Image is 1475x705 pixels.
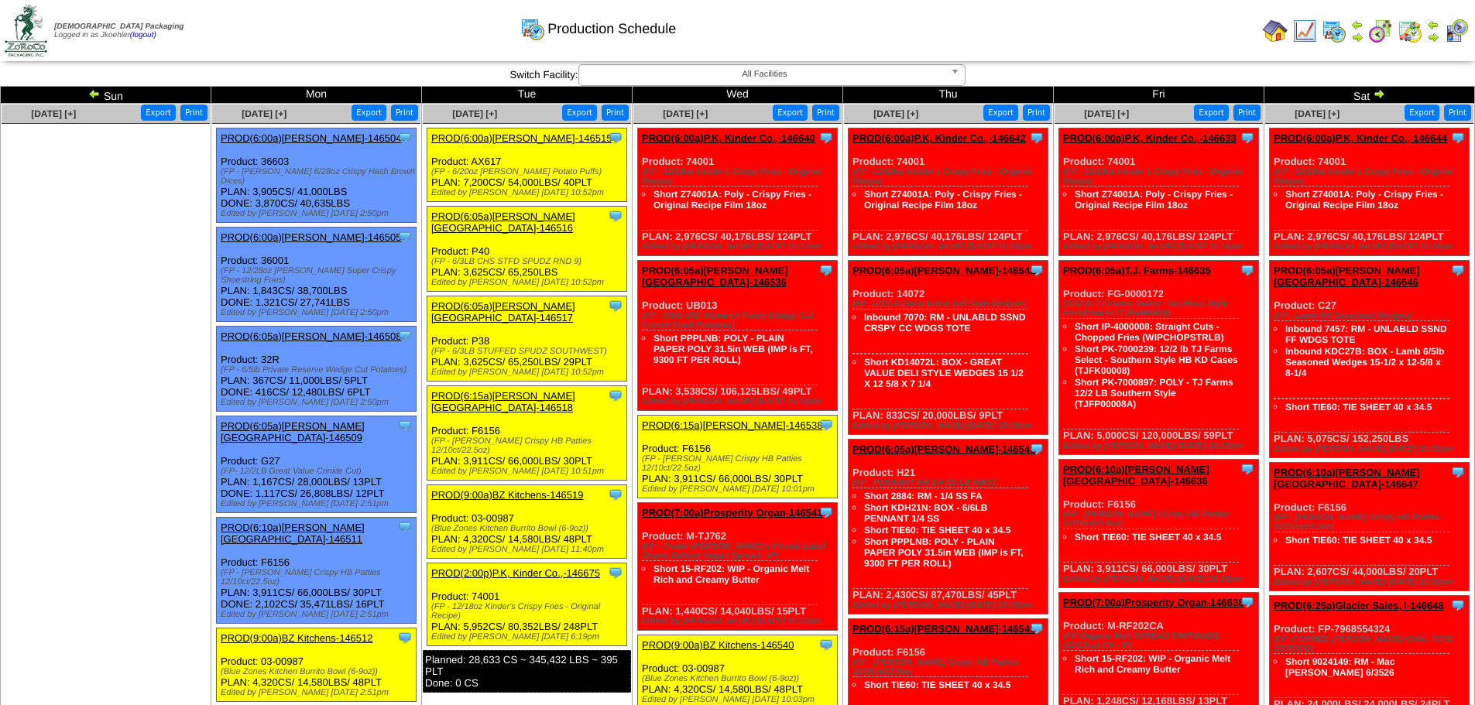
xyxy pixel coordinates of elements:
[431,278,626,287] div: Edited by [PERSON_NAME] [DATE] 10:52pm
[217,128,417,223] div: Product: 36603 PLAN: 3,905CS / 41,000LBS DONE: 3,870CS / 40,635LBS
[852,132,1026,144] a: PROD(6:00a)P.K, Kinder Co.,-146642
[642,454,837,473] div: (FP - [PERSON_NAME] Crispy HB Patties 12/10ct/22.5oz)
[638,416,838,498] div: Product: F6156 PLAN: 3,911CS / 66,000LBS / 30PLT
[653,333,813,365] a: Short PPPLNB: POLY - PLAIN PAPER POLY 31.5in WEB (IMP is FT, 9300 FT PER ROLL)
[31,108,76,119] span: [DATE] [+]
[1351,31,1364,43] img: arrowright.gif
[1274,265,1420,288] a: PROD(6:05a)[PERSON_NAME][GEOGRAPHIC_DATA]-146646
[849,261,1048,435] div: Product: 14072 PLAN: 833CS / 20,000LBS / 9PLT
[642,242,837,252] div: Edited by [PERSON_NAME] [DATE] 10:22pm
[423,650,631,693] div: Planned: 28,633 CS ~ 345,432 LBS ~ 395 PLT Done: 0 CS
[1274,132,1447,144] a: PROD(6:00a)P.K, Kinder Co.,-146644
[221,231,401,243] a: PROD(6:00a)[PERSON_NAME]-146505
[1075,377,1233,409] a: Short PK-7000897: POLY - TJ Farms 12/2 LB Southern Style (TJFP00008A)
[1285,535,1432,546] a: Short TIE60: TIE SHEET 40 x 34.5
[642,617,837,626] div: Edited by [PERSON_NAME] [DATE] 10:03pm
[1063,510,1258,529] div: (FP - [PERSON_NAME] Crispy HB Patties 12/10ct/22.5oz)
[1274,577,1469,587] div: Edited by [PERSON_NAME] [DATE] 10:30pm
[864,312,1026,334] a: Inbound 7070: RM - UNLABLD SSND CRSPY CC WDGS TOTE
[1063,299,1258,318] div: (12/2 lb TJ Farms Select - Southern Style Hashbrowns (TJFR00008))
[642,265,788,288] a: PROD(6:05a)[PERSON_NAME][GEOGRAPHIC_DATA]-146536
[397,418,413,433] img: Tooltip
[843,87,1054,104] td: Thu
[1240,262,1255,278] img: Tooltip
[1059,460,1259,588] div: Product: F6156 PLAN: 3,911CS / 66,000LBS / 30PLT
[352,104,386,121] button: Export
[1063,167,1258,186] div: (FP - 12/18oz Kinder's Crispy Fries - Original Recipe)
[642,674,837,683] div: (Blue Zones Kitchen Burrito Bowl (6-9oz))
[221,688,416,697] div: Edited by [PERSON_NAME] [DATE] 2:51pm
[1450,262,1466,278] img: Tooltip
[1063,464,1209,487] a: PROD(6:10a)[PERSON_NAME][GEOGRAPHIC_DATA]-146636
[1285,656,1394,678] a: Short 9024149: RM - Mac [PERSON_NAME] 6/3526
[1368,19,1393,43] img: calendarblend.gif
[638,261,838,411] div: Product: UB013 PLAN: 3,538CS / 106,125LBS / 49PLT
[1,87,211,104] td: Sun
[221,667,416,676] div: (Blue Zones Kitchen Burrito Bowl (6-9oz))
[1274,311,1469,320] div: (FP - Lamb 6/5 Seasoned Wedges)
[1351,19,1364,31] img: arrowleft.gif
[5,5,47,56] img: zoroco-logo-small.webp
[221,132,401,144] a: PROD(6:00a)[PERSON_NAME]-146504
[1063,132,1237,144] a: PROD(6:00a)P.K, Kinder Co.,-146633
[431,390,575,413] a: PROD(6:15a)[PERSON_NAME][GEOGRAPHIC_DATA]-146518
[562,104,597,121] button: Export
[1075,653,1230,675] a: Short 15-RF202: WIP - Organic Melt Rich and Creamy Butter
[431,347,626,356] div: (FP - 6/3LB STUFFED SPUDZ SOUTHWEST)
[1450,130,1466,145] img: Tooltip
[983,104,1018,121] button: Export
[1063,265,1211,276] a: PROD(6:05a)T.J. Farms-146635
[1075,189,1233,210] a: Short Z74001A: Poly - Crispy Fries - Original Recipe Film 18oz
[864,525,1010,536] a: Short TIE60: TIE SHEET 40 x 34.5
[130,31,156,39] a: (logout)
[397,130,413,145] img: Tooltip
[633,87,843,104] td: Wed
[54,22,184,31] span: [DEMOGRAPHIC_DATA] Packaging
[1274,600,1444,611] a: PROD(6:25a)Glacier Sales, I-146648
[1063,597,1243,608] a: PROD(7:00a)Prosperity Organ-146638
[1450,464,1466,480] img: Tooltip
[397,229,413,245] img: Tooltip
[608,565,623,580] img: Tooltip
[653,563,809,585] a: Short 15-RF202: WIP - Organic Melt Rich and Creamy Butter
[1029,441,1045,457] img: Tooltip
[242,108,286,119] a: [DATE] [+]
[1084,108,1129,119] a: [DATE] [+]
[54,22,184,39] span: Logged in as Jkoehler
[852,299,1048,309] div: (FP- 12/2LB Great Value Deli Style Wedges)
[1270,128,1470,256] div: Product: 74001 PLAN: 2,976CS / 40,176LBS / 124PLT
[221,610,416,619] div: Edited by [PERSON_NAME] [DATE] 2:51pm
[431,524,626,533] div: (Blue Zones Kitchen Burrito Bowl (6-9oz))
[1264,87,1475,104] td: Sat
[1063,441,1258,450] div: Edited by [PERSON_NAME] [DATE] 10:15pm
[221,209,416,218] div: Edited by [PERSON_NAME] [DATE] 2:50pm
[852,478,1048,488] div: (FP - PENNANT 6/6 1/4 SS LB NWS)
[1295,108,1340,119] a: [DATE] [+]
[1023,104,1050,121] button: Print
[221,522,365,545] a: PROD(6:10a)[PERSON_NAME][GEOGRAPHIC_DATA]-146511
[1240,461,1255,477] img: Tooltip
[1274,513,1469,532] div: (FP - [PERSON_NAME] Crispy HB Patties 12/10ct/22.5oz)
[1285,189,1443,210] a: Short Z74001A: Poly - Crispy Fries - Original Recipe Film 18oz
[852,658,1048,676] div: (FP - [PERSON_NAME] Crispy HB Patties 12/10ct/22.5oz)
[608,130,623,145] img: Tooltip
[1444,19,1469,43] img: calendarcustomer.gif
[431,489,584,501] a: PROD(9:00a)BZ Kitchens-146519
[608,388,623,403] img: Tooltip
[818,417,834,433] img: Tooltip
[1274,635,1469,653] div: (FP -FORMED [PERSON_NAME] OVAL TOTE ZOROCO)
[88,87,101,100] img: arrowleft.gif
[663,108,708,119] span: [DATE] [+]
[1029,130,1045,145] img: Tooltip
[642,167,837,186] div: (FP - 12/18oz Kinder's Crispy Fries - Original Recipe)
[1029,621,1045,636] img: Tooltip
[1063,574,1258,584] div: Edited by [PERSON_NAME] [DATE] 10:18pm
[642,419,822,431] a: PROD(6:15a)[PERSON_NAME]-146538
[1285,323,1447,345] a: Inbound 7457: RM - UNLABLD SSND FF WDGS TOTE
[864,679,1010,690] a: Short TIE60: TIE SHEET 40 x 34.5
[602,104,629,121] button: Print
[638,503,838,631] div: Product: M-TJ762 PLAN: 1,440CS / 14,040LBS / 15PLT
[1322,19,1346,43] img: calendarprod.gif
[1405,104,1439,121] button: Export
[585,65,945,84] span: All Facilities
